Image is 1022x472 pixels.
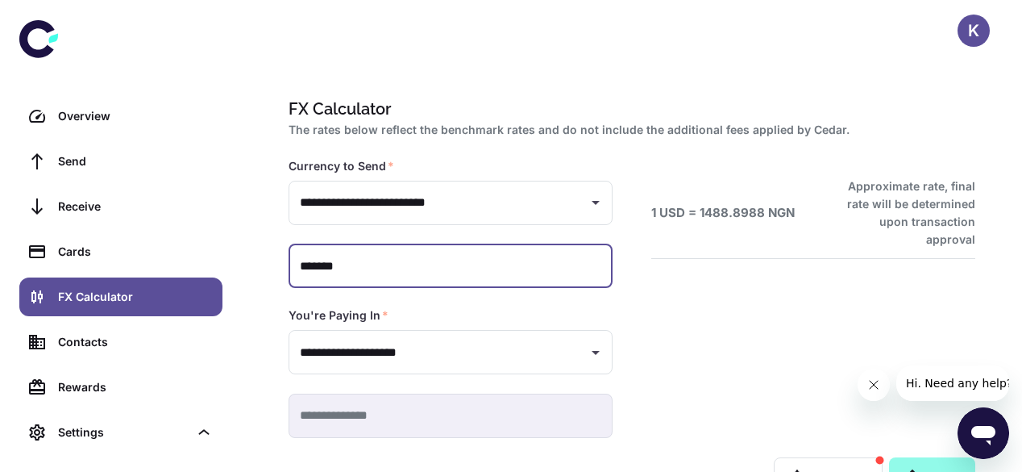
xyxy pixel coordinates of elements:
[289,307,388,324] label: You're Paying In
[829,178,975,249] h6: Approximate rate, final rate will be determined upon transaction approval
[19,278,222,316] a: FX Calculator
[19,413,222,452] div: Settings
[858,369,890,401] iframe: Close message
[19,187,222,226] a: Receive
[584,191,607,214] button: Open
[58,288,213,306] div: FX Calculator
[896,365,1009,401] iframe: Message from company
[289,158,394,174] label: Currency to Send
[19,323,222,361] a: Contacts
[58,107,213,125] div: Overview
[58,378,213,396] div: Rewards
[289,97,969,121] h1: FX Calculator
[58,243,213,261] div: Cards
[651,204,795,223] h6: 1 USD = 1488.8988 NGN
[58,198,213,215] div: Receive
[19,97,222,136] a: Overview
[19,368,222,407] a: Rewards
[19,142,222,181] a: Send
[58,152,213,170] div: Send
[958,15,990,47] button: K
[584,341,607,364] button: Open
[58,424,189,441] div: Settings
[10,11,116,24] span: Hi. Need any help?
[58,333,213,351] div: Contacts
[958,407,1009,459] iframe: Button to launch messaging window
[19,232,222,271] a: Cards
